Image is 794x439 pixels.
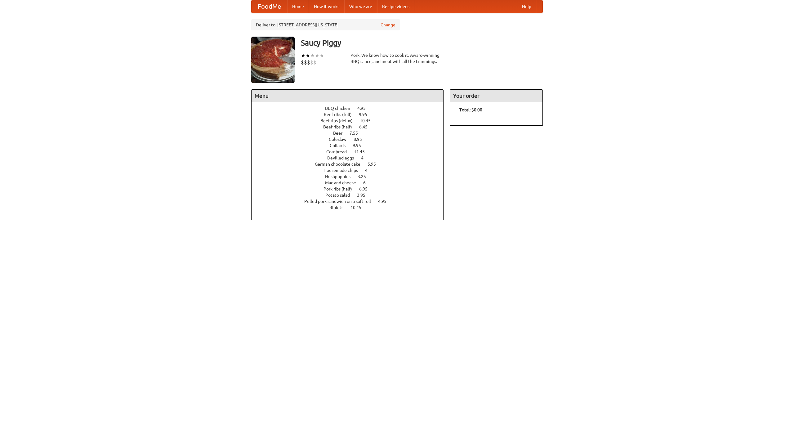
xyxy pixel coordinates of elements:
span: 4.95 [378,199,393,204]
span: BBQ chicken [325,106,356,111]
li: $ [304,59,307,66]
h3: Saucy Piggy [301,37,543,49]
li: $ [313,59,316,66]
a: Housemade chips 4 [323,168,379,173]
a: Recipe videos [377,0,414,13]
div: Deliver to: [STREET_ADDRESS][US_STATE] [251,19,400,30]
span: Cornbread [326,149,353,154]
a: Beef ribs (half) 6.45 [323,124,379,129]
span: 5.95 [368,162,382,167]
span: Riblets [329,205,350,210]
span: 9.95 [359,112,373,117]
li: ★ [310,52,315,59]
span: Beef ribs (full) [324,112,358,117]
span: Devilled eggs [327,155,360,160]
h4: Your order [450,90,542,102]
span: Coleslaw [329,137,353,142]
span: 4 [361,155,370,160]
span: 9.95 [353,143,367,148]
span: 6.95 [359,186,374,191]
li: $ [307,59,310,66]
a: Mac and cheese 6 [325,180,377,185]
span: German chocolate cake [315,162,367,167]
a: Change [381,22,395,28]
div: Pork. We know how to cook it. Award-winning BBQ sauce, and meat with all the trimmings. [350,52,444,65]
span: 8.95 [354,137,368,142]
a: Cornbread 11.45 [326,149,376,154]
li: $ [301,59,304,66]
a: Collards 9.95 [330,143,372,148]
a: Pork ribs (half) 6.95 [323,186,379,191]
span: Beer [333,131,349,136]
h4: Menu [252,90,443,102]
span: Collards [330,143,352,148]
span: Beef ribs (delux) [320,118,359,123]
a: Pulled pork sandwich on a soft roll 4.95 [304,199,398,204]
span: 4 [365,168,374,173]
span: 3.25 [358,174,372,179]
a: Beef ribs (delux) 10.45 [320,118,382,123]
span: 7.55 [350,131,364,136]
span: 6 [363,180,372,185]
a: Home [287,0,309,13]
a: Who we are [344,0,377,13]
li: ★ [306,52,310,59]
a: Help [517,0,536,13]
a: German chocolate cake 5.95 [315,162,387,167]
b: Total: $0.00 [459,107,482,112]
span: 6.45 [359,124,374,129]
a: Devilled eggs 4 [327,155,375,160]
img: angular.jpg [251,37,295,83]
a: Coleslaw 8.95 [329,137,373,142]
a: FoodMe [252,0,287,13]
a: How it works [309,0,344,13]
span: 3.95 [357,193,372,198]
span: Pulled pork sandwich on a soft roll [304,199,377,204]
span: 4.95 [357,106,372,111]
span: Potato salad [325,193,356,198]
li: $ [310,59,313,66]
a: Beer 7.55 [333,131,369,136]
a: Potato salad 3.95 [325,193,377,198]
li: ★ [301,52,306,59]
a: Beef ribs (full) 9.95 [324,112,379,117]
span: Pork ribs (half) [323,186,358,191]
li: ★ [319,52,324,59]
span: Housemade chips [323,168,364,173]
span: Mac and cheese [325,180,362,185]
span: 10.45 [360,118,377,123]
a: Riblets 10.45 [329,205,373,210]
li: ★ [315,52,319,59]
span: 11.45 [354,149,371,154]
a: Hushpuppies 3.25 [325,174,377,179]
span: Hushpuppies [325,174,357,179]
span: 10.45 [350,205,368,210]
a: BBQ chicken 4.95 [325,106,377,111]
span: Beef ribs (half) [323,124,358,129]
